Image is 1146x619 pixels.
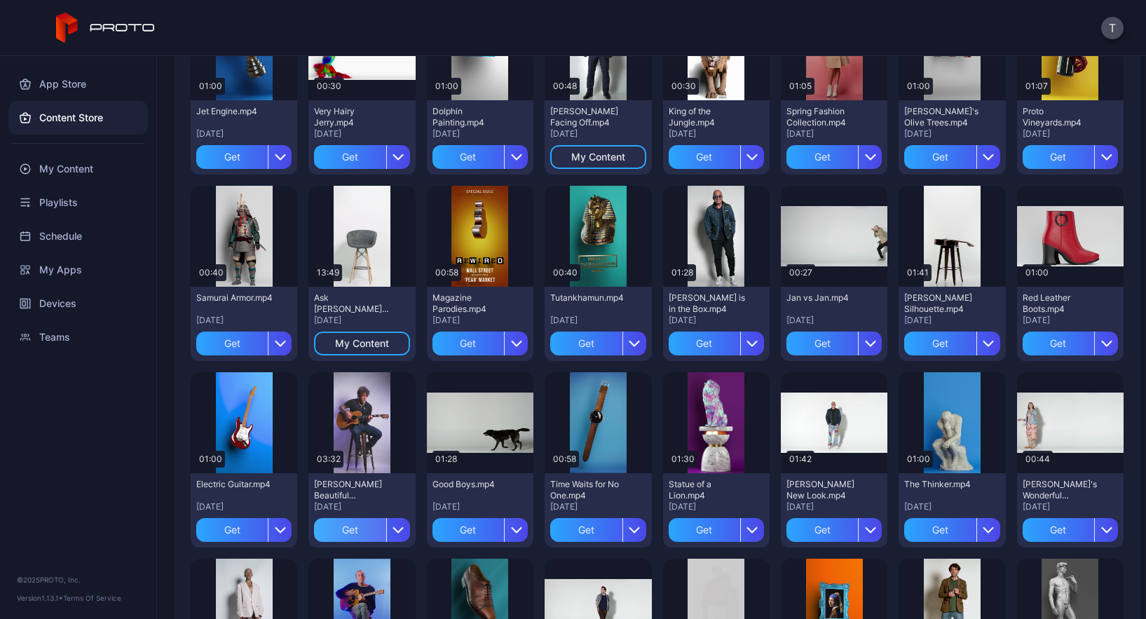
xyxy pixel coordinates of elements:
button: Get [550,332,646,355]
div: [DATE] [314,315,409,326]
div: Get [550,332,622,355]
button: Get [196,332,292,355]
div: [DATE] [550,128,646,140]
div: Get [904,145,976,169]
button: Get [432,332,528,355]
div: Get [669,145,740,169]
div: Jet Engine.mp4 [196,106,273,117]
div: [DATE] [904,128,1000,140]
a: Playlists [8,186,148,219]
div: Get [196,518,268,542]
div: [DATE] [432,315,528,326]
a: Content Store [8,101,148,135]
div: Get [432,145,504,169]
div: Good Boys.mp4 [432,479,510,490]
button: Get [432,518,528,542]
div: [DATE] [786,128,882,140]
div: Get [432,518,504,542]
button: Get [669,332,764,355]
div: My Content [571,151,625,163]
div: Get [196,145,268,169]
div: Dolphin Painting.mp4 [432,106,510,128]
button: Get [786,145,882,169]
div: [DATE] [196,315,292,326]
div: Time Waits for No One.mp4 [550,479,627,501]
div: Get [669,332,740,355]
button: Get [904,518,1000,542]
div: Get [1023,145,1094,169]
a: Teams [8,320,148,354]
button: Get [786,518,882,542]
div: Get [669,518,740,542]
div: [DATE] [669,128,764,140]
button: Get [196,145,292,169]
button: T [1101,17,1124,39]
button: Get [904,145,1000,169]
a: Terms Of Service [63,594,121,602]
button: Get [904,332,1000,355]
button: Get [1023,145,1118,169]
div: Get [786,518,858,542]
div: Manny Pacquiao Facing Off.mp4 [550,106,627,128]
div: Billy Morrison's Silhouette.mp4 [904,292,981,315]
div: Meghan's Wonderful Wardrobe.mp4 [1023,479,1100,501]
div: Billy Morrison's Beautiful Disaster.mp4 [314,479,391,501]
a: App Store [8,67,148,101]
div: Samurai Armor.mp4 [196,292,273,304]
button: Get [314,518,409,542]
div: Get [904,518,976,542]
div: © 2025 PROTO, Inc. [17,574,139,585]
div: Howie Mandel's New Look.mp4 [786,479,864,501]
div: Proto Vineyards.mp4 [1023,106,1100,128]
div: [DATE] [1023,501,1118,512]
div: [DATE] [196,128,292,140]
div: My Content [335,338,389,349]
div: [DATE] [904,501,1000,512]
div: Spring Fashion Collection.mp4 [786,106,864,128]
div: Get [314,518,386,542]
div: Jan vs Jan.mp4 [786,292,864,304]
div: [DATE] [314,501,409,512]
div: [DATE] [786,501,882,512]
button: My Content [314,332,409,355]
div: Tutankhamun.mp4 [550,292,627,304]
div: [DATE] [1023,315,1118,326]
button: Get [669,145,764,169]
div: Van Gogh's Olive Trees.mp4 [904,106,981,128]
div: Statue of a Lion.mp4 [669,479,746,501]
button: Get [786,332,882,355]
div: Get [550,518,622,542]
div: Ask Tim Draper Anything.mp4 [314,292,391,315]
button: Get [196,518,292,542]
span: Version 1.13.1 • [17,594,63,602]
div: Magazine Parodies.mp4 [432,292,510,315]
button: Get [1023,332,1118,355]
div: Get [314,145,386,169]
a: Devices [8,287,148,320]
div: Get [786,145,858,169]
a: My Content [8,152,148,186]
div: Get [1023,518,1094,542]
button: Get [314,145,409,169]
button: Get [1023,518,1118,542]
div: Red Leather Boots.mp4 [1023,292,1100,315]
a: My Apps [8,253,148,287]
div: [DATE] [432,501,528,512]
div: The Thinker.mp4 [904,479,981,490]
div: Get [904,332,976,355]
div: Howie Mandel is in the Box.mp4 [669,292,746,315]
div: [DATE] [550,501,646,512]
div: [DATE] [1023,128,1118,140]
div: [DATE] [786,315,882,326]
div: Get [196,332,268,355]
button: Get [550,518,646,542]
div: [DATE] [314,128,409,140]
a: Schedule [8,219,148,253]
